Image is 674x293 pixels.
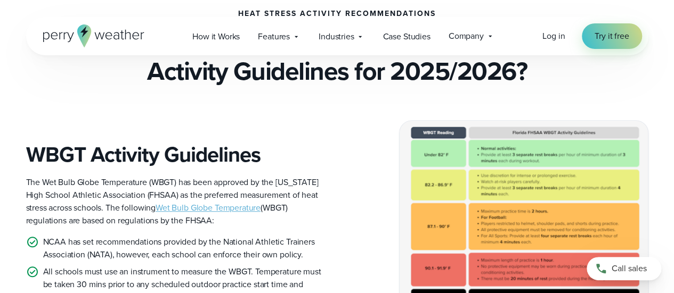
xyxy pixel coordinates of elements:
[612,262,647,275] span: Call sales
[587,257,661,280] a: Call sales
[383,30,430,43] span: Case Studies
[156,202,261,214] a: Wet Bulb Globe Temperature
[43,236,329,261] p: NCAA has set recommendations provided by the National Athletic Trainers Association (NATA), howev...
[192,30,240,43] span: How it Works
[238,10,436,18] h3: Heat Stress Activity Recommendations
[258,30,290,43] span: Features
[449,30,484,43] span: Company
[183,26,249,47] a: How it Works
[595,30,629,43] span: Try it free
[26,176,329,227] p: The Wet Bulb Globe Temperature (WBGT) has been approved by the [US_STATE] High School Athletic As...
[26,27,648,86] h2: What are the FHSAA Heat Stress Activity Guidelines for 2025/2026?
[542,30,565,43] a: Log in
[542,30,565,42] span: Log in
[373,26,439,47] a: Case Studies
[319,30,354,43] span: Industries
[26,142,329,168] h3: WBGT Activity Guidelines
[582,23,641,49] a: Try it free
